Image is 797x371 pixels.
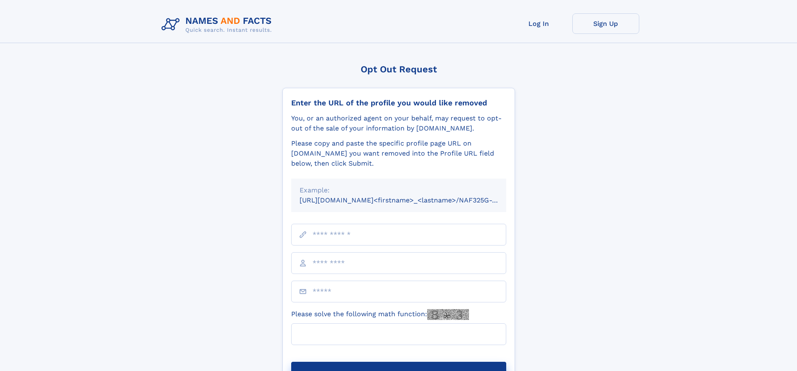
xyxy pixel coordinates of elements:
[291,113,506,133] div: You, or an authorized agent on your behalf, may request to opt-out of the sale of your informatio...
[282,64,515,74] div: Opt Out Request
[291,138,506,169] div: Please copy and paste the specific profile page URL on [DOMAIN_NAME] you want removed into the Pr...
[291,98,506,107] div: Enter the URL of the profile you would like removed
[158,13,279,36] img: Logo Names and Facts
[291,309,469,320] label: Please solve the following math function:
[505,13,572,34] a: Log In
[300,196,522,204] small: [URL][DOMAIN_NAME]<firstname>_<lastname>/NAF325G-xxxxxxxx
[572,13,639,34] a: Sign Up
[300,185,498,195] div: Example:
